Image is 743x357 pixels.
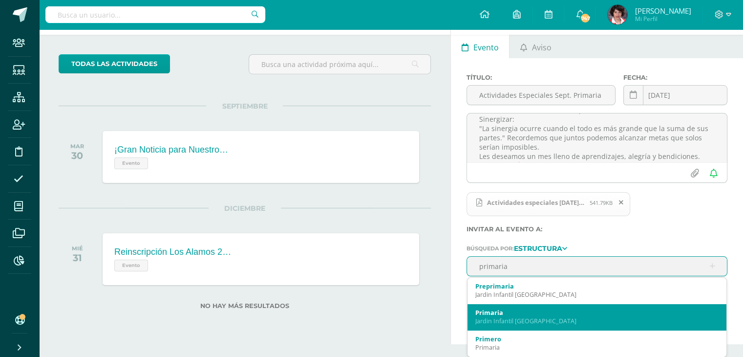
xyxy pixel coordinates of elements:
[590,199,613,206] span: 541.79KB
[467,192,630,217] span: Actividades especiales septiembre 2025 Primaria♥♥.pdf
[114,157,148,169] span: Evento
[70,143,84,150] div: MAR
[514,245,567,251] a: Estructura
[514,244,562,252] strong: Estructura
[451,35,509,58] a: Evento
[45,6,265,23] input: Busca un usuario...
[467,225,727,233] label: Invitar al evento a:
[613,197,630,208] span: Remover archivo
[580,13,591,23] span: 747
[475,282,719,290] div: Preprimaria
[467,257,727,276] input: Ej. Primero primaria
[114,145,232,155] div: ¡Gran Noticia para Nuestros Estudiantes de Sexto Primaria!
[467,74,616,81] label: Título:
[72,245,83,252] div: MIÉ
[475,308,719,317] div: Primaria
[475,335,719,343] div: Primero
[624,86,727,105] input: Fecha de entrega
[114,247,232,257] div: Reinscripción Los Alamos 2026
[475,317,719,325] div: Jardin Infantil [GEOGRAPHIC_DATA]
[206,102,283,111] span: SEPTIEMBRE
[608,5,627,24] img: 398837418bd67b3dd0aac0558958cc37.png
[72,252,83,264] div: 31
[59,302,431,310] label: No hay más resultados
[635,15,691,23] span: Mi Perfil
[114,260,148,271] span: Evento
[209,204,281,213] span: DICIEMBRE
[509,35,562,58] a: Aviso
[249,55,430,74] input: Busca una actividad próxima aquí...
[70,150,84,161] div: 30
[467,245,514,251] span: Búsqueda por:
[482,199,590,206] span: Actividades especiales [DATE] Primaria♥♥.pdf
[59,54,170,73] a: todas las Actividades
[635,6,691,16] span: [PERSON_NAME]
[473,36,499,59] span: Evento
[467,86,615,105] input: Título
[532,36,552,59] span: Aviso
[475,290,719,299] div: Jardin Infantil [GEOGRAPHIC_DATA]
[475,343,719,352] div: Primaria
[623,74,727,81] label: Fecha:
